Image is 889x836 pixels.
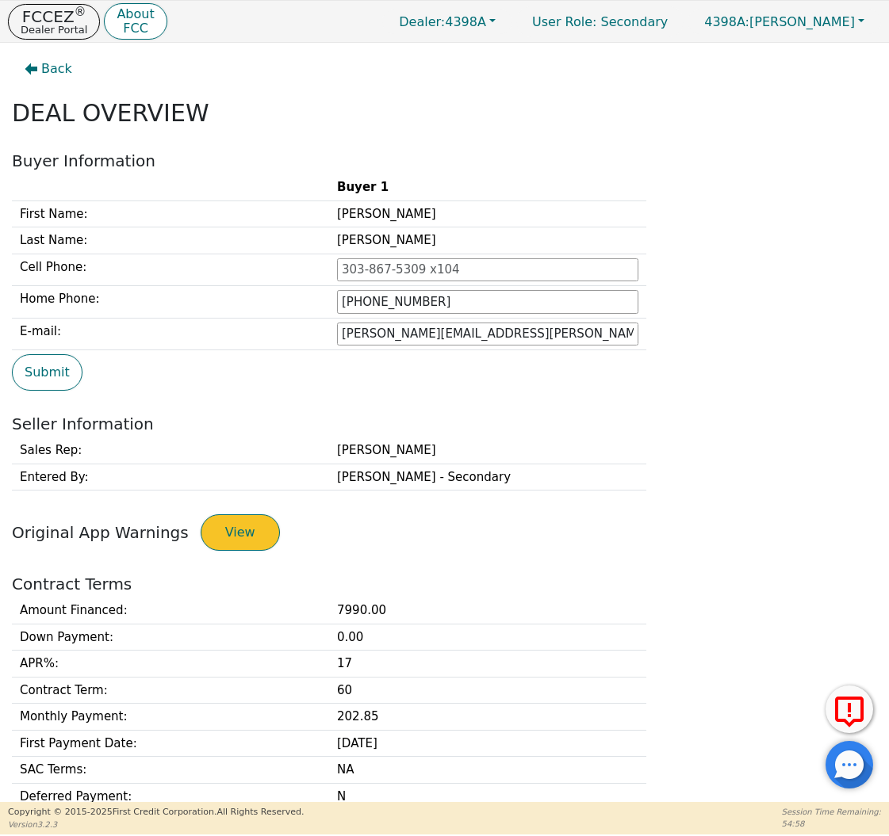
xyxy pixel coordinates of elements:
[12,99,877,128] h2: DEAL OVERVIEW
[688,10,881,34] button: 4398A:[PERSON_NAME]
[104,3,167,40] button: AboutFCC
[782,806,881,818] p: Session Time Remaining:
[12,254,329,286] td: Cell Phone:
[12,414,877,433] h2: Seller Information
[12,677,329,704] td: Contract Term :
[12,200,329,227] td: First Name:
[21,25,87,35] p: Dealer Portal
[399,14,445,29] span: Dealer:
[329,437,646,464] td: [PERSON_NAME]
[12,464,329,491] td: Entered By:
[329,757,646,784] td: NA
[41,59,72,78] span: Back
[782,818,881,830] p: 54:58
[21,9,87,25] p: FCCEZ
[12,624,329,651] td: Down Payment :
[12,704,329,731] td: Monthly Payment :
[329,677,646,704] td: 60
[8,806,304,819] p: Copyright © 2015- 2025 First Credit Corporation.
[117,8,154,21] p: About
[12,354,82,391] button: Submit
[12,651,329,678] td: APR% :
[704,14,855,29] span: [PERSON_NAME]
[329,464,646,491] td: [PERSON_NAME] - Secondary
[12,757,329,784] td: SAC Terms :
[329,730,646,757] td: [DATE]
[217,807,304,817] span: All Rights Reserved.
[8,4,100,40] button: FCCEZ®Dealer Portal
[329,227,646,254] td: [PERSON_NAME]
[329,704,646,731] td: 202.85
[329,200,646,227] td: [PERSON_NAME]
[12,51,85,87] button: Back
[75,5,86,19] sup: ®
[12,783,329,810] td: Deferred Payment :
[12,730,329,757] td: First Payment Date :
[337,258,638,282] input: 303-867-5309 x104
[532,14,596,29] span: User Role :
[12,227,329,254] td: Last Name:
[329,624,646,651] td: 0.00
[12,523,189,542] span: Original App Warnings
[516,6,684,37] a: User Role: Secondary
[201,514,280,551] button: View
[329,174,646,200] th: Buyer 1
[516,6,684,37] p: Secondary
[329,651,646,678] td: 17
[337,290,638,314] input: 303-867-5309 x104
[704,14,749,29] span: 4398A:
[12,318,329,350] td: E-mail:
[382,10,512,34] button: Dealer:4398A
[329,783,646,810] td: N
[826,685,873,733] button: Report Error to FCC
[12,286,329,319] td: Home Phone:
[12,575,877,594] h2: Contract Terms
[12,151,877,170] h2: Buyer Information
[12,437,329,464] td: Sales Rep:
[117,22,154,35] p: FCC
[8,819,304,830] p: Version 3.2.3
[329,597,646,624] td: 7990.00
[399,14,486,29] span: 4398A
[12,597,329,624] td: Amount Financed :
